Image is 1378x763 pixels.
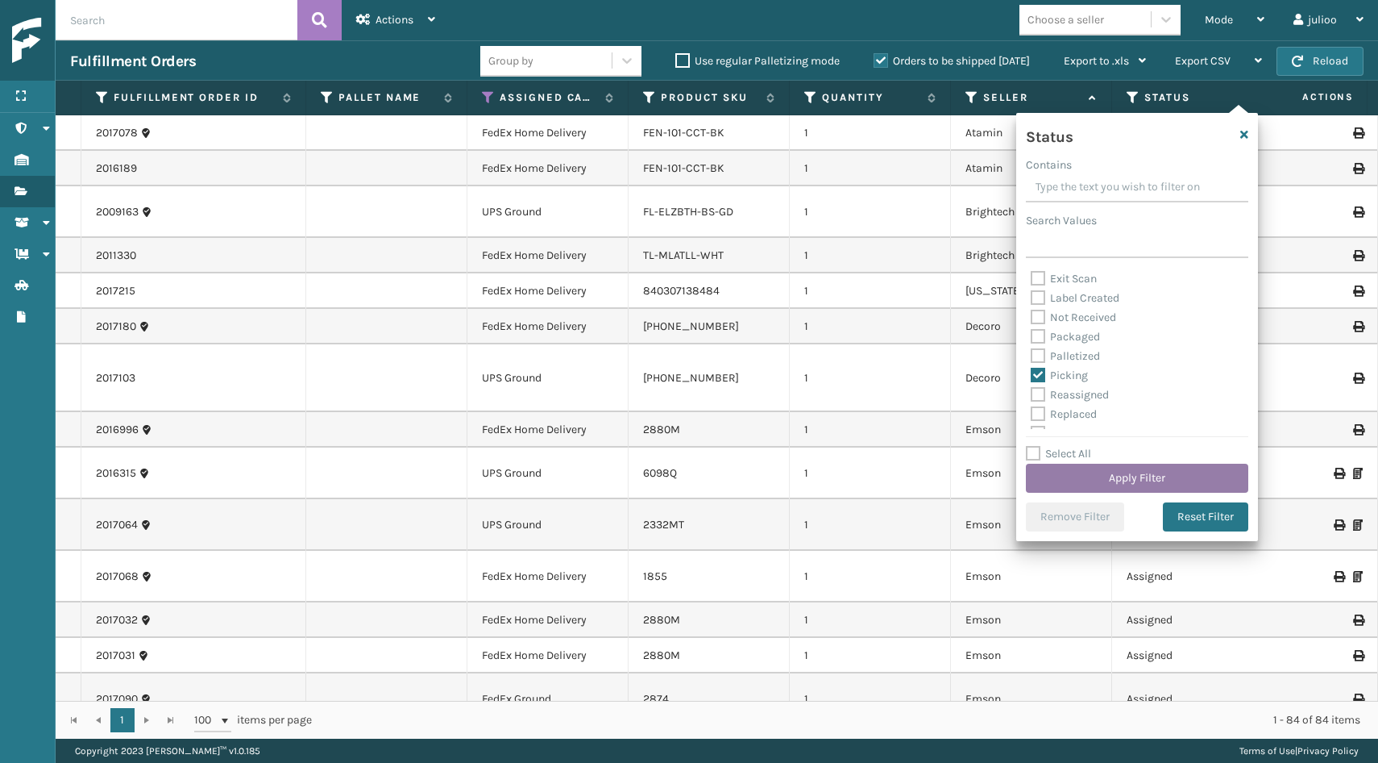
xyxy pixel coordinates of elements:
[1031,388,1109,402] label: Reassigned
[96,248,136,264] a: 2011330
[1353,694,1363,705] i: Print Label
[1276,47,1363,76] button: Reload
[467,273,629,309] td: FedEx Home Delivery
[951,602,1112,638] td: Emson
[822,90,919,105] label: Quantity
[96,161,137,177] a: 2016189
[643,613,680,627] a: 2880M
[643,319,739,333] a: [PHONE_NUMBER]
[1031,330,1100,344] label: Packaged
[643,248,724,262] a: TL-MLATLL-WHT
[1353,250,1363,261] i: Print Label
[951,186,1112,238] td: Brightech
[790,115,951,151] td: 1
[96,648,135,664] a: 2017031
[1353,615,1363,626] i: Print Label
[467,638,629,673] td: FedEx Home Delivery
[1353,519,1363,531] i: Print Packing Slip
[70,52,196,71] h3: Fulfillment Orders
[96,283,135,299] a: 2017215
[1064,54,1129,68] span: Export to .xls
[643,569,667,583] a: 1855
[96,204,139,220] a: 2009163
[1031,272,1097,286] label: Exit Scan
[951,551,1112,602] td: Emson
[1112,551,1273,602] td: Assigned
[96,691,138,707] a: 2017090
[1239,739,1359,763] div: |
[643,284,720,298] a: 840307138484
[675,54,840,68] label: Use regular Palletizing mode
[790,412,951,448] td: 1
[1112,638,1273,673] td: Assigned
[951,448,1112,499] td: Emson
[110,708,135,732] a: 1
[1026,173,1248,202] input: Type the text you wish to filter on
[643,205,733,219] a: FL-ELZBTH-BS-GD
[790,673,951,725] td: 1
[467,448,629,499] td: UPS Ground
[643,371,739,385] a: [PHONE_NUMBER]
[467,344,629,412] td: UPS Ground
[790,151,951,186] td: 1
[467,551,629,602] td: FedEx Home Delivery
[1353,163,1363,174] i: Print Label
[467,238,629,273] td: FedEx Home Delivery
[951,344,1112,412] td: Decoro
[1353,206,1363,218] i: Print Label
[96,319,136,335] a: 2017180
[467,499,629,551] td: UPS Ground
[790,448,951,499] td: 1
[1026,502,1124,532] button: Remove Filter
[1353,286,1363,297] i: Print Label
[643,692,669,706] a: 2874
[1205,13,1233,27] span: Mode
[983,90,1081,105] label: Seller
[790,238,951,273] td: 1
[114,90,275,105] label: Fulfillment Order Id
[1297,745,1359,757] a: Privacy Policy
[1026,156,1072,173] label: Contains
[1026,447,1091,461] label: Select All
[1163,502,1248,532] button: Reset Filter
[1031,291,1119,305] label: Label Created
[1031,349,1100,363] label: Palletized
[951,238,1112,273] td: Brightech
[1144,90,1242,105] label: Status
[951,499,1112,551] td: Emson
[96,125,138,141] a: 2017078
[790,551,951,602] td: 1
[1026,464,1248,493] button: Apply Filter
[500,90,597,105] label: Assigned Carrier Service
[1334,468,1343,479] i: Print Label
[334,712,1360,728] div: 1 - 84 of 84 items
[96,465,136,482] a: 2016315
[1353,571,1363,582] i: Print Packing Slip
[1027,11,1104,28] div: Choose a seller
[790,273,951,309] td: 1
[1175,54,1231,68] span: Export CSV
[790,344,951,412] td: 1
[643,161,724,175] a: FEN-101-CCT-BK
[951,115,1112,151] td: Atamin
[643,648,680,662] a: 2880M
[488,52,533,69] div: Group by
[661,90,758,105] label: Product SKU
[1353,321,1363,332] i: Print Label
[1334,571,1343,582] i: Print Label
[1353,424,1363,436] i: Print Label
[643,466,677,480] a: 6098Q
[1112,602,1273,638] td: Assigned
[1334,519,1343,531] i: Print Label
[1031,311,1116,324] label: Not Received
[96,370,135,386] a: 2017103
[1353,127,1363,139] i: Print Label
[951,638,1112,673] td: Emson
[951,673,1112,725] td: Emson
[467,151,629,186] td: FedEx Home Delivery
[12,18,157,64] img: logo
[96,612,138,628] a: 2017032
[1353,373,1363,384] i: Print Label
[96,422,139,438] a: 2016996
[1031,427,1096,440] label: Returned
